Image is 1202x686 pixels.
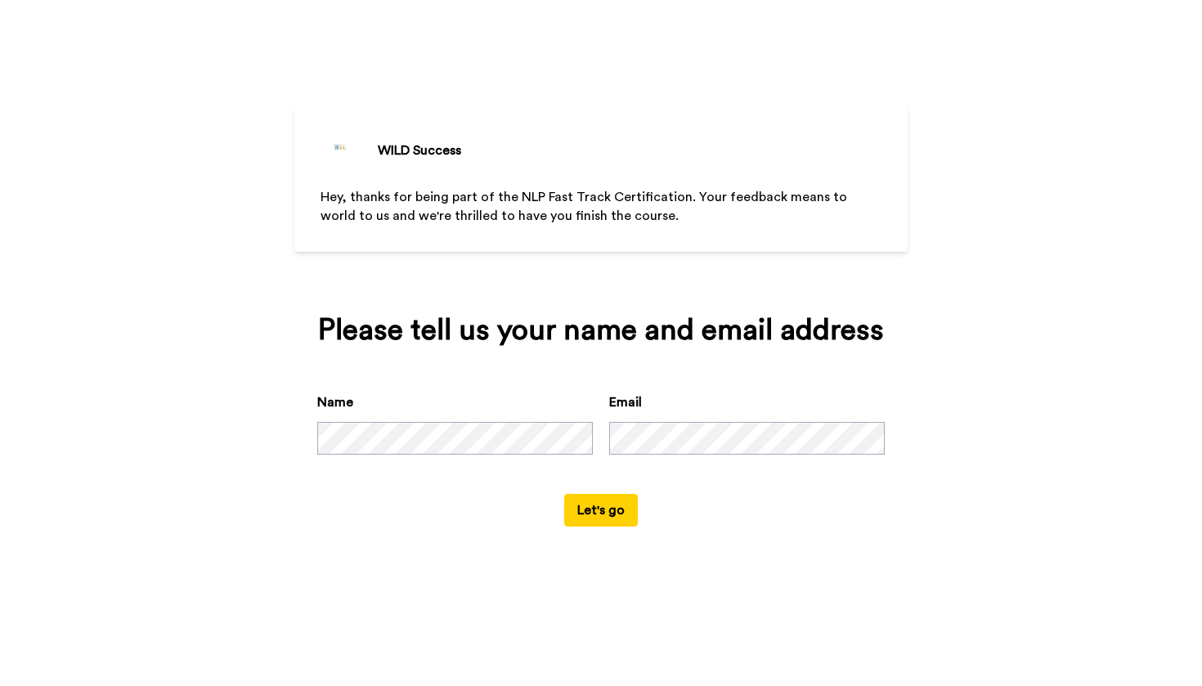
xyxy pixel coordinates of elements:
[564,494,638,527] button: Let's go
[378,141,461,160] div: WILD Success
[609,392,642,412] label: Email
[317,392,353,412] label: Name
[321,191,850,222] span: Hey, thanks for being part of the NLP Fast Track Certification. Your feedback means to world to u...
[317,314,885,347] div: Please tell us your name and email address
